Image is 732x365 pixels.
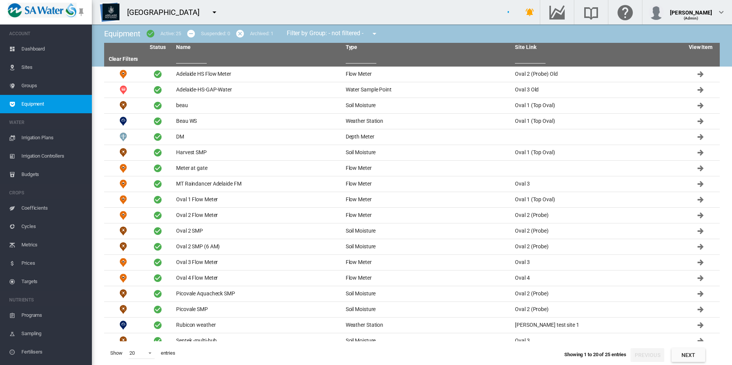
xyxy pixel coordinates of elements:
[582,8,600,17] md-icon: Search the knowledge base
[119,148,128,157] img: 11.svg
[146,29,155,38] md-icon: icon-checkbox-marked-circle
[693,67,708,82] button: Click to go to equipment
[343,302,512,317] td: Soil Moisture
[512,302,681,317] td: Oval 2 (Probe)
[153,321,162,330] span: Active
[104,29,141,38] span: Equipment
[343,67,512,82] td: Flow Meter
[343,318,512,333] td: Weather Station
[176,44,191,50] a: Name
[104,239,720,255] tr: Soil Moisture Oval 2 SMP (6 AM) Soil Moisture Oval 2 (Probe) Click to go to equipment
[150,44,165,50] a: Status
[693,255,708,270] button: Click to go to equipment
[129,350,135,356] div: 20
[21,217,86,236] span: Cycles
[153,336,162,345] span: Active
[693,208,708,223] button: Click to go to equipment
[153,164,162,173] span: Active
[717,8,726,17] md-icon: icon-chevron-down
[616,8,634,17] md-icon: Click here for help
[173,270,343,286] td: Oval 4 Flow Meter
[8,3,77,18] img: SA_Water_LOGO.png
[104,318,142,333] td: Weather Station
[173,114,343,129] td: Beau WS
[173,302,343,317] td: Picovale SMP
[119,179,128,189] img: 9.svg
[696,242,705,251] md-icon: Click to go to equipment
[512,67,681,82] td: Oval 2 (Probe) Old
[696,117,705,126] md-icon: Click to go to equipment
[207,5,222,20] button: icon-menu-down
[343,129,512,145] td: Depth Meter
[158,347,178,360] span: entries
[367,26,382,41] button: icon-menu-down
[153,305,162,314] span: Active
[343,208,512,223] td: Flow Meter
[512,270,681,286] td: Oval 4
[119,321,128,330] img: 10.svg
[693,161,708,176] button: Click to go to equipment
[153,117,162,126] span: Active
[631,348,664,362] button: Previous
[512,98,681,113] td: Oval 1 (Top Oval)
[183,26,199,41] button: icon-minus-circle
[153,85,162,95] span: Active
[119,132,128,142] img: 20.svg
[343,114,512,129] td: Weather Station
[104,145,142,160] td: Soil Moisture
[173,98,343,113] td: beau
[153,132,162,142] span: Active
[173,223,343,239] td: Oval 2 SMP
[104,302,142,317] td: Soil Moisture
[153,101,162,110] span: Active
[684,16,699,20] span: (Admin)
[21,324,86,343] span: Sampling
[119,164,128,173] img: 9.svg
[173,161,343,176] td: Meter at gate
[564,352,626,357] span: Showing 1 to 20 of 25 entries
[104,333,142,349] td: Soil Moisture
[696,321,705,330] md-icon: Click to go to equipment
[512,318,681,333] td: [PERSON_NAME] test site 1
[104,255,142,270] td: Flow Meter
[512,223,681,239] td: Oval 2 (Probe)
[210,8,219,17] md-icon: icon-menu-down
[235,29,245,38] md-icon: icon-cancel
[173,192,343,207] td: Oval 1 Flow Meter
[343,239,512,254] td: Soil Moisture
[696,85,705,95] md-icon: Click to go to equipment
[104,98,142,113] td: Soil Moisture
[153,211,162,220] span: Active
[696,226,705,236] md-icon: Click to go to equipment
[21,147,86,165] span: Irrigation Controllers
[153,226,162,236] span: Active
[512,255,681,270] td: Oval 3
[232,26,248,41] button: icon-cancel
[343,192,512,207] td: Flow Meter
[104,161,142,176] td: Flow Meter
[173,82,343,98] td: Adelaide-HS-GAP-Water
[104,82,142,98] td: Water Sample Point
[343,223,512,239] td: Soil Moisture
[346,44,358,50] a: Type
[143,26,158,41] button: icon-checkbox-marked-circle
[104,161,720,176] tr: Flow Meter Meter at gate Flow Meter Click to go to equipment
[343,82,512,98] td: Water Sample Point
[9,116,86,129] span: WATER
[119,336,128,345] img: 11.svg
[104,176,720,192] tr: Flow Meter MT Raindancer Adelaide FM Flow Meter Oval 3 Click to go to equipment
[119,85,128,95] img: 13.svg
[281,26,385,41] div: Filter by Group: - not filtered -
[696,336,705,345] md-icon: Click to go to equipment
[21,254,86,272] span: Prices
[173,318,343,333] td: Rubicon weather
[104,286,142,301] td: Soil Moisture
[127,7,206,18] div: [GEOGRAPHIC_DATA]
[693,82,708,98] button: Click to go to equipment
[104,270,720,286] tr: Flow Meter Oval 4 Flow Meter Flow Meter Oval 4 Click to go to equipment
[21,95,86,113] span: Equipment
[119,305,128,314] img: 11.svg
[104,302,720,318] tr: Soil Moisture Picovale SMP Soil Moisture Oval 2 (Probe) Click to go to equipment
[670,6,712,13] div: [PERSON_NAME]
[693,239,708,254] button: Click to go to equipment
